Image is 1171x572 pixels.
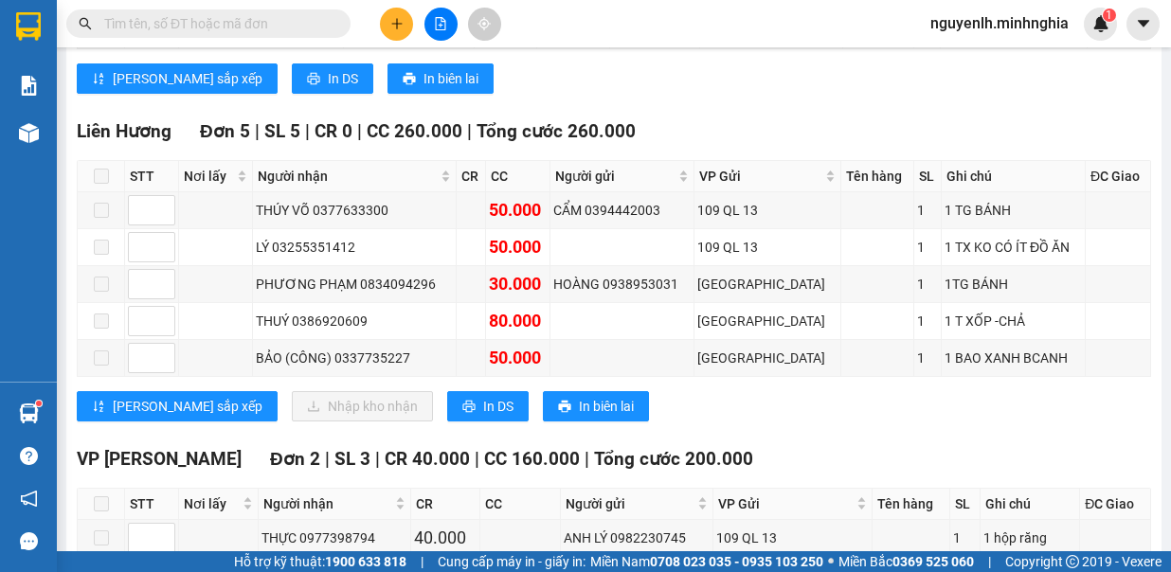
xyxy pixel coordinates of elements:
div: 1 [917,311,938,331]
button: printerIn DS [292,63,373,94]
td: 109 QL 13 [694,192,841,229]
span: VP Gửi [699,166,821,187]
span: [PERSON_NAME] sắp xếp [113,396,262,417]
span: | [988,551,991,572]
span: printer [558,400,571,415]
span: notification [20,490,38,508]
span: aim [477,17,491,30]
span: CC 260.000 [367,120,462,142]
span: ⚪️ [828,558,834,565]
span: VP [PERSON_NAME] [77,448,242,470]
td: 109 QL 13 [694,229,841,266]
th: SL [950,489,981,520]
th: Tên hàng [841,161,913,192]
span: | [305,120,310,142]
span: In DS [328,68,358,89]
span: question-circle [20,447,38,465]
span: printer [462,400,476,415]
div: 1 [917,348,938,368]
th: Ghi chú [942,161,1086,192]
th: STT [125,161,179,192]
strong: 1900 633 818 [325,554,406,569]
div: 1 [917,274,938,295]
span: Người nhận [258,166,437,187]
span: SL 3 [334,448,370,470]
div: THỰC 0977398794 [261,527,407,548]
div: 80.000 [489,308,547,334]
td: Sài Gòn [694,340,841,377]
div: THÚY VÕ 0377633300 [256,200,453,221]
div: [GEOGRAPHIC_DATA] [697,348,838,368]
span: caret-down [1135,15,1152,32]
div: LÝ 03255351412 [256,237,453,258]
span: Nơi lấy [184,166,233,187]
span: CR 0 [315,120,352,142]
span: | [475,448,479,470]
span: Đơn 5 [200,120,250,142]
span: Cung cấp máy in - giấy in: [438,551,585,572]
div: [GEOGRAPHIC_DATA] [697,274,838,295]
th: CR [411,489,480,520]
span: Tổng cước 260.000 [477,120,636,142]
span: message [20,532,38,550]
img: warehouse-icon [19,123,39,143]
div: CẨM 0394442003 [553,200,691,221]
div: 1TG BÁNH [945,274,1082,295]
div: 50.000 [489,234,547,260]
td: 109 QL 13 [713,520,873,557]
td: Sài Gòn [694,303,841,340]
div: 40.000 [414,525,477,551]
span: sort-ascending [92,72,105,87]
span: sort-ascending [92,400,105,415]
span: | [255,120,260,142]
div: 1 T XỐP -CHẢ [945,311,1082,331]
div: 1 TX KO CÓ ÍT ĐỒ ĂN [945,237,1082,258]
button: aim [468,8,501,41]
img: logo-vxr [16,12,41,41]
strong: 0708 023 035 - 0935 103 250 [650,554,823,569]
input: Tìm tên, số ĐT hoặc mã đơn [104,13,328,34]
span: Hỗ trợ kỹ thuật: [234,551,406,572]
span: In DS [483,396,513,417]
div: 1 hộp răng [983,527,1076,548]
span: search [79,17,92,30]
sup: 1 [36,401,42,406]
span: printer [307,72,320,87]
span: | [375,448,380,470]
button: printerIn biên lai [387,63,494,94]
span: Miền Nam [590,551,823,572]
button: file-add [424,8,458,41]
span: printer [403,72,416,87]
button: sort-ascending[PERSON_NAME] sắp xếp [77,63,278,94]
div: 109 QL 13 [716,527,869,548]
span: | [585,448,589,470]
span: [PERSON_NAME] sắp xếp [113,68,262,89]
span: CC 160.000 [484,448,580,470]
td: Sài Gòn [694,266,841,303]
div: THUÝ 0386920609 [256,311,453,331]
span: Người gửi [566,493,694,514]
button: sort-ascending[PERSON_NAME] sắp xếp [77,391,278,421]
div: PHƯƠNG PHẠM 0834094296 [256,274,453,295]
th: ĐC Giao [1080,489,1151,520]
div: 1 BAO XANH BCANH [945,348,1082,368]
span: file-add [434,17,447,30]
span: copyright [1066,555,1079,568]
div: 50.000 [489,197,547,223]
span: 1 [1106,9,1112,22]
span: Liên Hương [77,120,171,142]
span: In biên lai [423,68,478,89]
th: ĐC Giao [1086,161,1151,192]
th: CR [457,161,487,192]
th: CC [486,161,550,192]
span: Người nhận [263,493,391,514]
span: Tổng cước 200.000 [594,448,753,470]
img: solution-icon [19,76,39,96]
span: Miền Bắc [838,551,974,572]
button: plus [380,8,413,41]
div: 1 TG BÁNH [945,200,1082,221]
img: icon-new-feature [1092,15,1109,32]
div: HOÀNG 0938953031 [553,274,691,295]
div: BẢO (CÔNG) 0337735227 [256,348,453,368]
button: printerIn biên lai [543,391,649,421]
